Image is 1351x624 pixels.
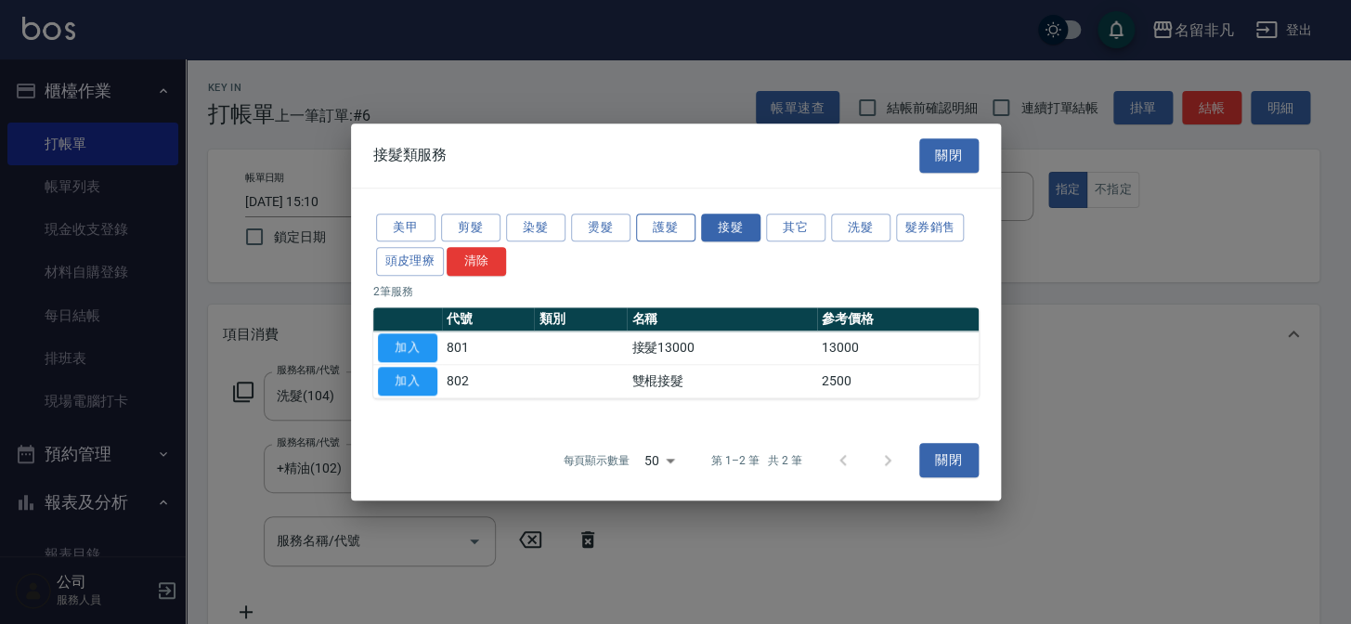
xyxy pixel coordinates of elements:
[534,307,627,331] th: 類別
[919,138,979,173] button: 關閉
[441,214,500,242] button: 剪髮
[627,307,817,331] th: 名稱
[919,444,979,478] button: 關閉
[817,307,979,331] th: 參考價格
[376,247,445,276] button: 頭皮理療
[766,214,825,242] button: 其它
[896,214,965,242] button: 髮券銷售
[447,247,506,276] button: 清除
[442,307,535,331] th: 代號
[373,146,448,164] span: 接髮類服務
[373,283,979,300] p: 2 筆服務
[506,214,565,242] button: 染髮
[831,214,890,242] button: 洗髮
[701,214,760,242] button: 接髮
[442,364,535,397] td: 802
[627,364,817,397] td: 雙棍接髮
[711,452,801,469] p: 第 1–2 筆 共 2 筆
[627,331,817,365] td: 接髮13000
[376,214,435,242] button: 美甲
[817,364,979,397] td: 2500
[442,331,535,365] td: 801
[817,331,979,365] td: 13000
[378,367,437,396] button: 加入
[636,214,695,242] button: 護髮
[378,333,437,362] button: 加入
[563,452,630,469] p: 每頁顯示數量
[637,435,682,486] div: 50
[571,214,630,242] button: 燙髮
